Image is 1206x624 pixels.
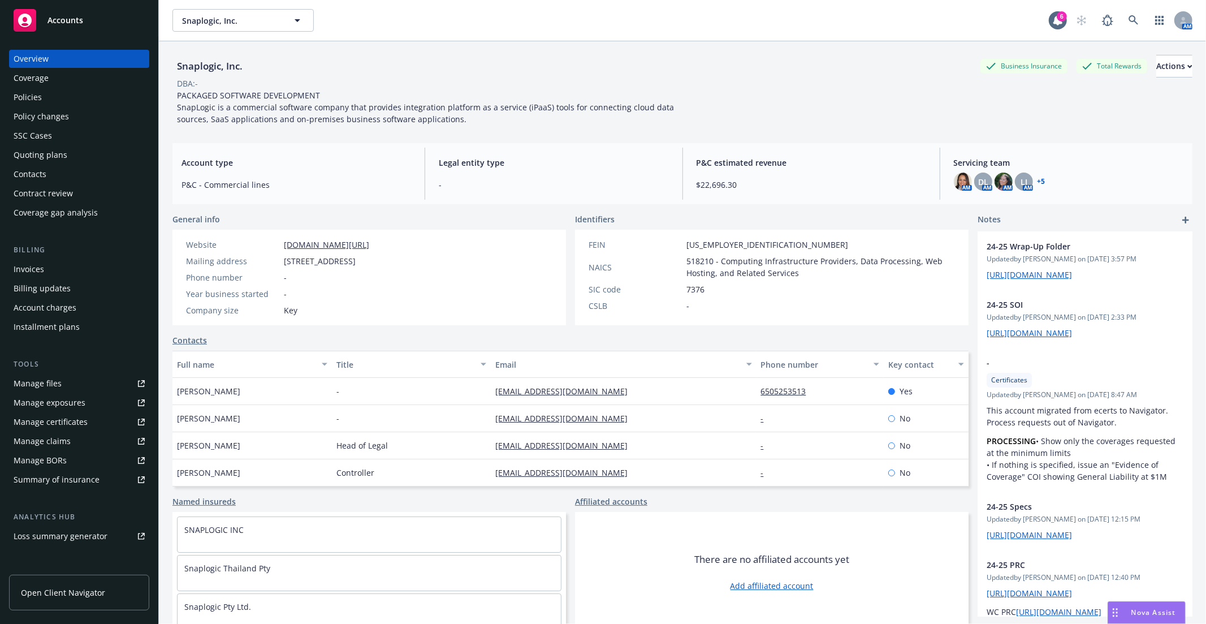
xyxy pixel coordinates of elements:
[14,527,107,545] div: Loss summary generator
[991,375,1027,385] span: Certificates
[9,5,149,36] a: Accounts
[14,451,67,470] div: Manage BORs
[1057,11,1067,21] div: 6
[14,146,67,164] div: Quoting plans
[186,304,279,316] div: Company size
[987,390,1183,400] span: Updated by [PERSON_NAME] on [DATE] 8:47 AM
[284,272,287,283] span: -
[14,88,42,106] div: Policies
[987,514,1183,524] span: Updated by [PERSON_NAME] on [DATE] 12:15 PM
[14,394,85,412] div: Manage exposures
[694,553,849,566] span: There are no affiliated accounts yet
[978,176,988,188] span: DL
[177,359,315,371] div: Full name
[987,435,1183,483] p: • Show only the coverages requested at the minimum limits • If nothing is specified, issue an "Ev...
[730,580,814,592] a: Add affiliated account
[14,69,49,87] div: Coverage
[182,15,280,27] span: Snaplogic, Inc.
[177,385,240,397] span: [PERSON_NAME]
[47,16,83,25] span: Accounts
[14,299,76,317] div: Account charges
[14,184,73,203] div: Contract review
[978,290,1192,348] div: 24-25 SOIUpdatedby [PERSON_NAME] on [DATE] 2:33 PM[URL][DOMAIN_NAME]
[987,404,1183,428] p: This account migrated from ecerts to Navigator. Process requests out of Navigator.
[987,501,1154,513] span: 24-25 Specs
[495,413,637,424] a: [EMAIL_ADDRESS][DOMAIN_NAME]
[172,213,220,225] span: General info
[9,69,149,87] a: Coverage
[336,412,339,424] span: -
[9,413,149,431] a: Manage certificates
[9,184,149,203] a: Contract review
[1156,55,1192,78] button: Actions
[1108,602,1122,623] div: Drag to move
[9,375,149,393] a: Manage files
[761,413,773,424] a: -
[987,328,1072,338] a: [URL][DOMAIN_NAME]
[336,359,474,371] div: Title
[14,127,52,145] div: SSC Cases
[978,213,1001,227] span: Notes
[177,467,240,479] span: [PERSON_NAME]
[184,563,270,574] a: Snaplogic Thailand Pty
[1070,9,1093,32] a: Start snowing
[9,299,149,317] a: Account charges
[172,334,207,346] a: Contacts
[987,559,1154,571] span: 24-25 PRC
[761,386,815,397] a: 6505253513
[987,606,1183,618] p: WC PRC
[495,359,739,371] div: Email
[495,440,637,451] a: [EMAIL_ADDRESS][DOMAIN_NAME]
[9,432,149,450] a: Manage claims
[284,304,297,316] span: Key
[980,59,1067,73] div: Business Insurance
[9,527,149,545] a: Loss summary generator
[14,165,46,183] div: Contacts
[172,59,247,74] div: Snaplogic, Inc.
[9,204,149,222] a: Coverage gap analysis
[575,213,615,225] span: Identifiers
[1021,176,1027,188] span: LI
[1096,9,1119,32] a: Report a Bug
[177,78,198,89] div: DBA: -
[1038,178,1045,185] a: +5
[987,254,1183,264] span: Updated by [PERSON_NAME] on [DATE] 3:57 PM
[757,351,884,378] button: Phone number
[184,524,244,535] a: SNAPLOGIC INC
[9,359,149,370] div: Tools
[14,471,100,489] div: Summary of insurance
[495,386,637,397] a: [EMAIL_ADDRESS][DOMAIN_NAME]
[9,279,149,298] a: Billing updates
[172,496,236,507] a: Named insureds
[761,440,773,451] a: -
[21,587,105,599] span: Open Client Navigator
[181,179,411,191] span: P&C - Commercial lines
[9,165,149,183] a: Contacts
[1179,213,1192,227] a: add
[761,359,867,371] div: Phone number
[336,467,374,479] span: Controller
[177,90,676,124] span: PACKAGED SOFTWARE DEVELOPMENT SnapLogic is a commercial software company that provides integratio...
[978,492,1192,550] div: 24-25 SpecsUpdatedby [PERSON_NAME] on [DATE] 12:15 PM[URL][DOMAIN_NAME]
[1077,59,1147,73] div: Total Rewards
[589,239,682,251] div: FEIN
[172,351,332,378] button: Full name
[336,440,388,451] span: Head of Legal
[9,244,149,256] div: Billing
[987,299,1154,311] span: 24-25 SOI
[186,288,279,300] div: Year business started
[9,146,149,164] a: Quoting plans
[9,88,149,106] a: Policies
[686,239,848,251] span: [US_EMPLOYER_IDENTIFICATION_NUMBER]
[995,173,1013,191] img: photo
[900,440,910,451] span: No
[495,467,637,478] a: [EMAIL_ADDRESS][DOMAIN_NAME]
[987,573,1183,583] span: Updated by [PERSON_NAME] on [DATE] 12:40 PM
[697,179,926,191] span: $22,696.30
[181,157,411,169] span: Account type
[336,385,339,397] span: -
[284,255,356,267] span: [STREET_ADDRESS]
[491,351,756,378] button: Email
[14,204,98,222] div: Coverage gap analysis
[761,467,773,478] a: -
